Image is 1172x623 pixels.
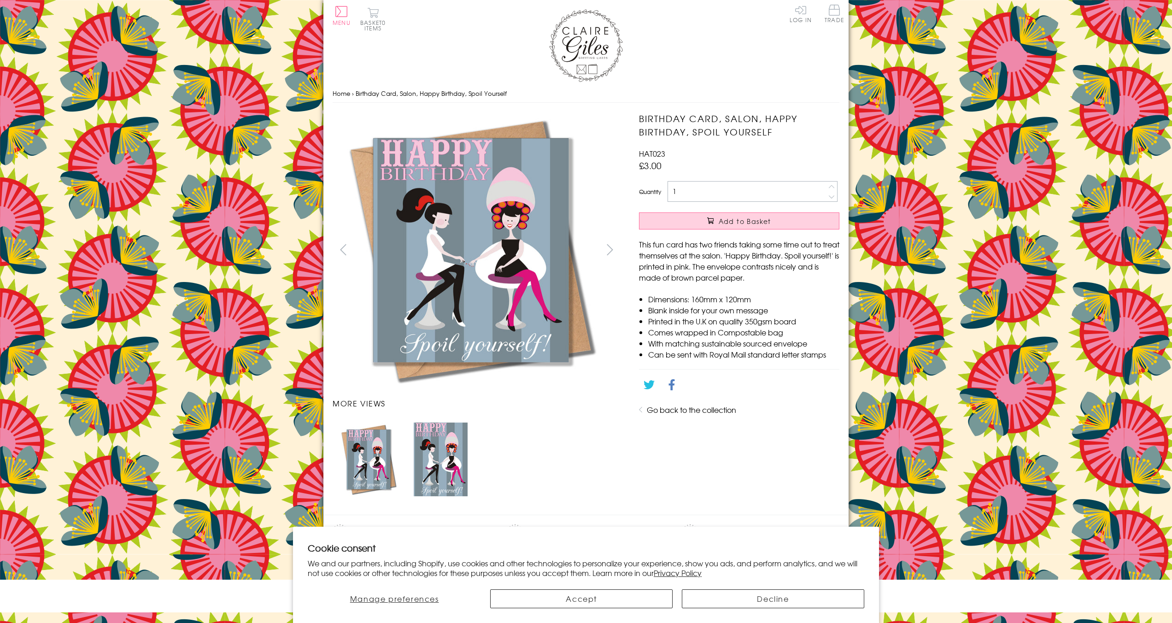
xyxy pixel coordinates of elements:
button: Accept [490,589,673,608]
img: Birthday Card, Salon, Happy Birthday, Spoil Yourself [333,112,609,388]
ul: Carousel Pagination [333,418,621,501]
span: HAT023 [639,148,665,159]
a: Home [333,89,350,98]
li: Comes wrapped in Compostable bag [648,327,839,338]
button: Menu [333,6,351,25]
h3: More views [333,398,621,409]
button: prev [333,239,353,260]
button: Basket0 items [360,7,386,31]
a: Trade [825,5,844,24]
button: next [600,239,621,260]
a: Privacy Policy [654,567,702,578]
li: Dimensions: 160mm x 120mm [648,294,839,305]
span: Menu [333,18,351,27]
label: Quantity [639,188,661,196]
h2: Newsletter [333,524,489,538]
span: Birthday Card, Salon, Happy Birthday, Spoil Yourself [356,89,507,98]
nav: breadcrumbs [333,84,839,103]
h2: Cookie consent [308,541,864,554]
span: › [352,89,354,98]
h1: Birthday Card, Salon, Happy Birthday, Spoil Yourself [639,112,839,139]
a: Go back to the collection [647,404,736,415]
li: With matching sustainable sourced envelope [648,338,839,349]
button: Manage preferences [308,589,481,608]
p: We and our partners, including Shopify, use cookies and other technologies to personalize your ex... [308,558,864,578]
img: Birthday Card, Salon, Happy Birthday, Spoil Yourself [414,423,468,496]
span: 0 items [364,18,386,32]
li: Can be sent with Royal Mail standard letter stamps [648,349,839,360]
button: Decline [682,589,864,608]
span: Add to Basket [719,217,771,226]
li: Carousel Page 2 [404,418,476,501]
a: Log In [790,5,812,23]
h2: Follow Us [508,524,664,538]
span: Trade [825,5,844,23]
span: £3.00 [639,159,662,172]
li: Carousel Page 1 (Current Slide) [333,418,404,501]
span: Manage preferences [350,593,439,604]
p: This fun card has two friends taking some time out to treat themselves at the salon. 'Happy Birth... [639,239,839,283]
img: Claire Giles Greetings Cards [549,9,623,82]
li: Printed in the U.K on quality 350gsm board [648,316,839,327]
button: Add to Basket [639,212,839,229]
img: Birthday Card, Salon, Happy Birthday, Spoil Yourself [338,423,399,496]
li: Blank inside for your own message [648,305,839,316]
a: Privacy Policy [702,524,775,537]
